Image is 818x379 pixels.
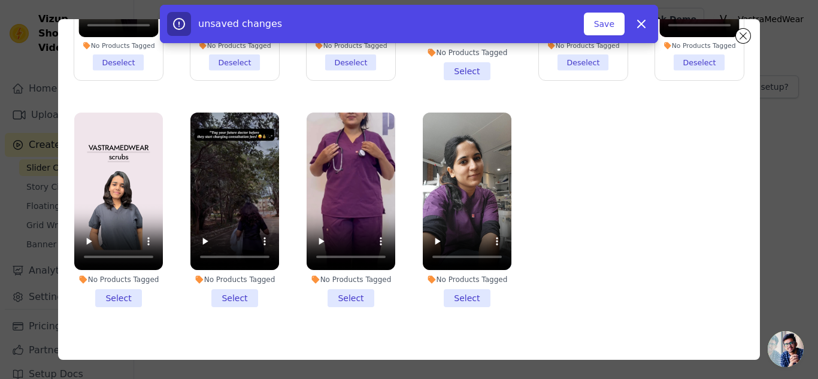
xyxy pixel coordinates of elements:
div: No Products Tagged [190,275,279,284]
div: No Products Tagged [423,275,511,284]
button: Save [584,13,625,35]
span: unsaved changes [198,18,282,29]
a: Open chat [768,331,804,367]
div: No Products Tagged [74,275,163,284]
div: No Products Tagged [423,48,511,57]
div: No Products Tagged [307,275,395,284]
